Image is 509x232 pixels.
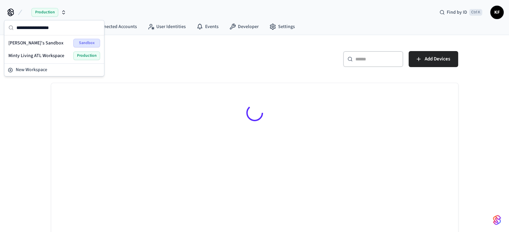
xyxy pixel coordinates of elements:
[425,55,450,63] span: Add Devices
[469,9,482,16] span: Ctrl K
[73,51,100,60] span: Production
[264,21,300,33] a: Settings
[447,9,467,16] span: Find by ID
[82,21,142,33] a: Connected Accounts
[8,40,64,46] span: [PERSON_NAME]'s Sandbox
[434,6,488,18] div: Find by IDCtrl K
[490,6,504,19] button: KF
[16,66,47,73] span: New Workspace
[191,21,224,33] a: Events
[409,51,458,67] button: Add Devices
[5,64,103,75] button: New Workspace
[31,8,58,17] span: Production
[73,39,100,47] span: Sandbox
[491,6,503,18] span: KF
[493,215,501,225] img: SeamLogoGradient.69752ec5.svg
[8,52,64,59] span: Minty Living ATL Workspace
[4,35,104,63] div: Suggestions
[142,21,191,33] a: User Identities
[224,21,264,33] a: Developer
[51,51,251,65] h5: Devices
